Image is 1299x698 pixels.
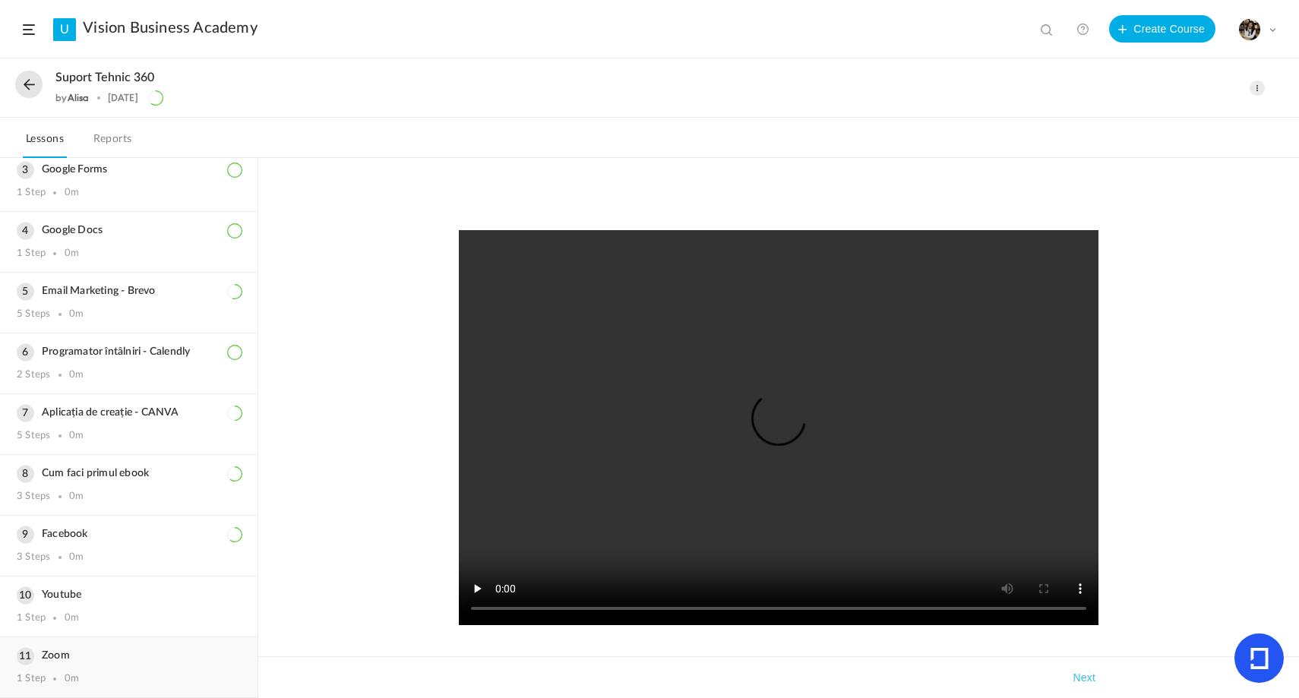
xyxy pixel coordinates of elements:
[69,551,84,564] div: 0m
[17,369,50,381] div: 2 Steps
[65,612,79,624] div: 0m
[17,589,241,602] h3: Youtube
[17,346,241,358] h3: Programator întâlniri - Calendly
[65,673,79,685] div: 0m
[17,163,241,176] h3: Google Forms
[17,491,50,503] div: 3 Steps
[17,308,50,321] div: 5 Steps
[17,528,241,541] h3: Facebook
[17,224,241,237] h3: Google Docs
[17,406,241,419] h3: Aplicația de creație - CANVA
[55,93,89,103] div: by
[69,430,84,442] div: 0m
[17,248,46,260] div: 1 Step
[17,430,50,442] div: 5 Steps
[17,612,46,624] div: 1 Step
[17,467,241,480] h3: Cum faci primul ebook
[68,92,90,103] a: Alisa
[53,18,76,41] a: U
[23,129,67,158] a: Lessons
[1109,15,1215,43] button: Create Course
[65,248,79,260] div: 0m
[55,71,154,85] span: Suport tehnic 360
[17,673,46,685] div: 1 Step
[65,187,79,199] div: 0m
[17,551,50,564] div: 3 Steps
[17,187,46,199] div: 1 Step
[108,93,138,103] div: [DATE]
[83,19,258,37] a: Vision Business Academy
[69,308,84,321] div: 0m
[69,491,84,503] div: 0m
[1070,668,1098,687] button: Next
[17,285,241,298] h3: Email Marketing - Brevo
[1239,19,1260,40] img: tempimagehs7pti.png
[69,369,84,381] div: 0m
[90,129,135,158] a: Reports
[17,649,241,662] h3: Zoom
